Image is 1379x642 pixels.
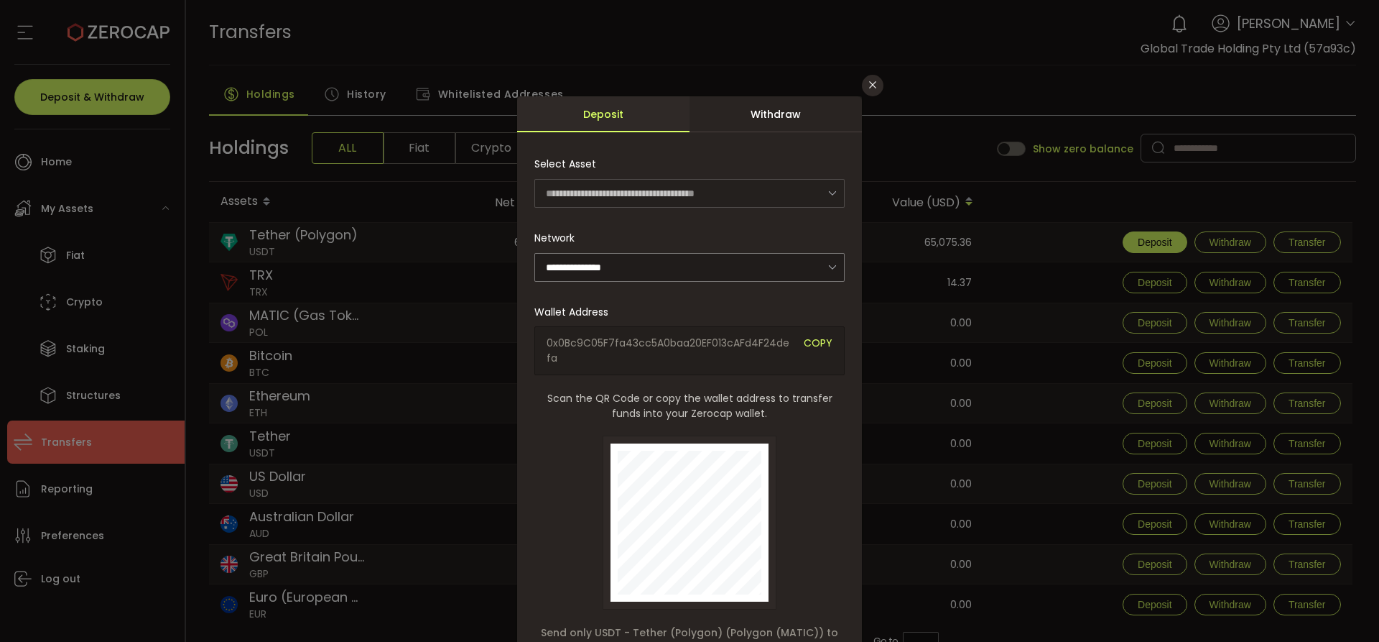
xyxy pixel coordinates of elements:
label: Select Asset [534,157,605,171]
button: Close [862,75,883,96]
label: Network [534,231,583,245]
div: Deposit [517,96,689,132]
div: Withdraw [689,96,862,132]
iframe: Chat Widget [1307,573,1379,642]
label: Wallet Address [534,305,617,319]
span: COPY [804,336,832,366]
span: 0x0Bc9C05F7fa43cc5A0baa20EF013cAFd4F24defa [547,336,793,366]
span: Scan the QR Code or copy the wallet address to transfer funds into your Zerocap wallet. [534,391,845,421]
